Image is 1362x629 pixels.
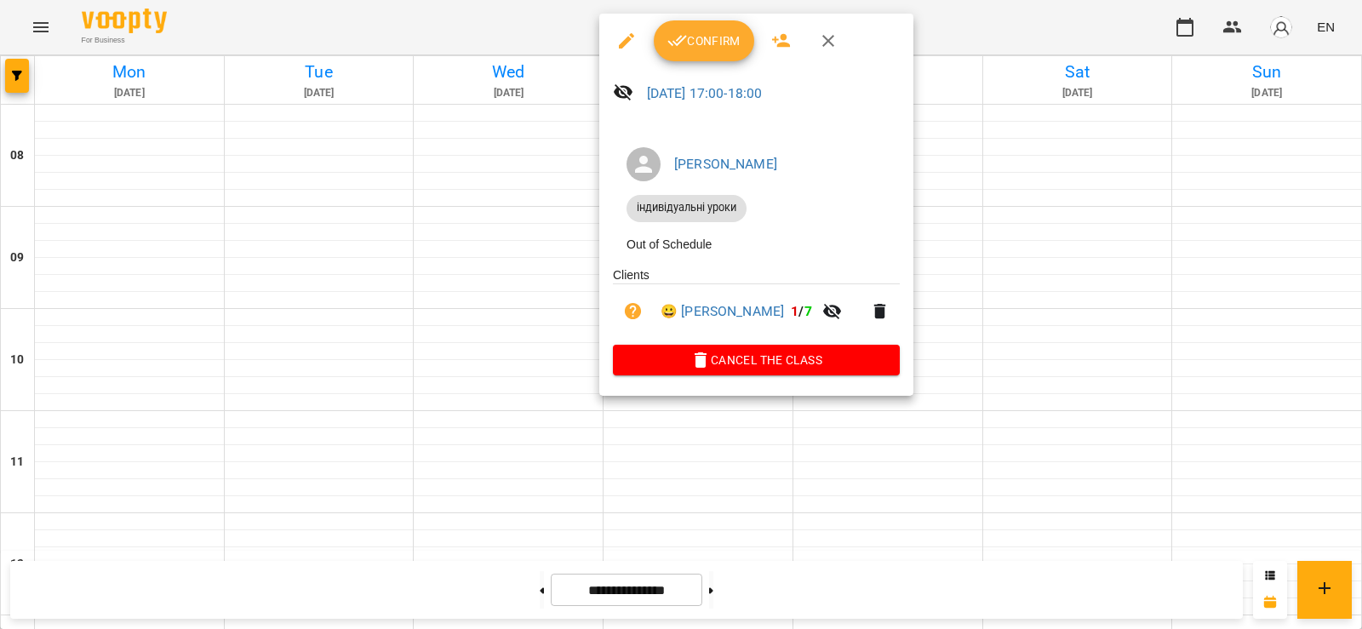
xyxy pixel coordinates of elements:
a: 😀 [PERSON_NAME] [661,301,784,322]
span: індивідуальні уроки [627,200,747,215]
a: [DATE] 17:00-18:00 [647,85,763,101]
span: 1 [791,303,798,319]
button: Confirm [654,20,754,61]
span: Confirm [667,31,741,51]
button: Cancel the class [613,345,900,375]
a: [PERSON_NAME] [674,156,777,172]
button: Unpaid. Bill the attendance? [613,291,654,332]
ul: Clients [613,266,900,346]
li: Out of Schedule [613,229,900,260]
b: / [791,303,811,319]
span: 7 [804,303,812,319]
span: Cancel the class [627,350,886,370]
